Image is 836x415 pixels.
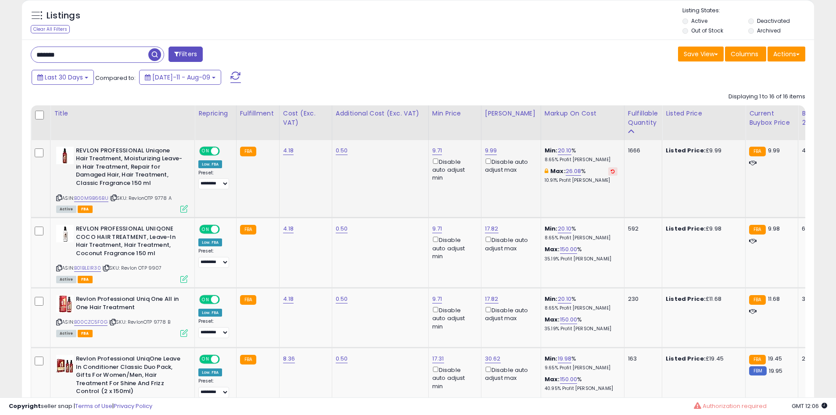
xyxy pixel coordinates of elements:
a: Terms of Use [75,402,112,410]
div: Displaying 1 to 16 of 16 items [728,93,805,101]
small: FBA [240,295,256,305]
div: £9.98 [666,225,739,233]
label: Active [691,17,707,25]
div: Disable auto adjust min [432,305,474,331]
div: BB Share 24h. [802,109,834,127]
div: 41% [802,147,831,155]
p: 8.65% Profit [PERSON_NAME] [545,235,617,241]
a: 4.18 [283,224,294,233]
span: OFF [219,296,233,303]
b: Listed Price: [666,354,706,363]
div: % [545,316,617,332]
b: Max: [545,315,560,324]
div: Clear All Filters [31,25,70,33]
a: 4.18 [283,295,294,303]
div: £9.99 [666,147,739,155]
a: 0.50 [336,146,348,155]
a: 26.08 [566,167,581,176]
a: 9.99 [485,146,497,155]
th: The percentage added to the cost of goods (COGS) that forms the calculator for Min & Max prices. [541,105,624,140]
span: ON [200,296,211,303]
label: Archived [757,27,781,34]
div: % [545,355,617,371]
a: 150.00 [560,375,578,384]
small: FBA [240,147,256,156]
div: Preset: [198,318,230,338]
span: FBA [78,206,93,213]
a: 20.10 [558,146,572,155]
button: [DATE]-11 - Aug-09 [139,70,221,85]
span: FBA [78,330,93,337]
b: Max: [545,375,560,383]
div: Preset: [198,170,230,190]
div: ASIN: [56,295,188,336]
a: 17.82 [485,295,499,303]
div: 230 [628,295,655,303]
a: 20.10 [558,224,572,233]
span: 9.99 [768,146,780,155]
span: All listings currently available for purchase on Amazon [56,206,76,213]
div: Title [54,109,191,118]
div: 6% [802,225,831,233]
a: 9.71 [432,224,442,233]
p: 35.19% Profit [PERSON_NAME] [545,256,617,262]
b: Revlon Professional Uniq One All in One Hair Treatment [76,295,183,314]
div: Repricing [198,109,233,118]
div: Preset: [198,248,230,268]
b: Min: [545,295,558,303]
div: % [545,295,617,311]
b: Listed Price: [666,224,706,233]
span: ON [200,226,211,233]
a: B00M9B66BU [74,195,108,202]
div: £19.45 [666,355,739,363]
span: Compared to: [95,74,136,82]
button: Last 30 Days [32,70,94,85]
div: Disable auto adjust max [485,365,534,382]
a: 20.10 [558,295,572,303]
img: 31cCa8QU5jL._SL40_.jpg [56,147,74,164]
div: 592 [628,225,655,233]
button: Save View [678,47,724,61]
span: ON [200,147,211,155]
div: Low. FBA [198,368,222,376]
small: FBA [749,225,765,235]
div: % [545,167,617,184]
small: FBA [240,355,256,364]
div: 163 [628,355,655,363]
div: £11.68 [666,295,739,303]
small: FBA [240,225,256,235]
small: FBM [749,366,766,375]
img: 51iTYIwDwpL._SL40_.jpg [56,295,74,313]
p: 9.65% Profit [PERSON_NAME] [545,365,617,371]
span: OFF [219,356,233,363]
img: 41l5plJ8MgL._SL40_.jpg [56,355,74,372]
div: seller snap | | [9,402,152,411]
button: Actions [768,47,805,61]
div: % [545,225,617,241]
span: | SKU: RevlonOTP 9778 B [109,318,170,325]
div: 1666 [628,147,655,155]
a: 19.98 [558,354,572,363]
a: 150.00 [560,245,578,254]
small: FBA [749,295,765,305]
div: Current Buybox Price [749,109,794,127]
span: 19.45 [768,354,782,363]
span: Last 30 Days [45,73,83,82]
a: 30.62 [485,354,501,363]
span: 11.68 [768,295,780,303]
div: Low. FBA [198,160,222,168]
strong: Copyright [9,402,41,410]
h5: Listings [47,10,80,22]
a: 0.50 [336,224,348,233]
span: 9.98 [768,224,780,233]
img: 31QVl2SdSHL._SL40_.jpg [56,225,74,242]
a: 0.50 [336,354,348,363]
b: Revlon Professional UniqOne Leave In Conditioner Classic Duo Pack, Gifts For Women/Men, Hair Trea... [76,355,183,398]
div: Disable auto adjust min [432,157,474,182]
p: Listing States: [682,7,814,15]
b: Listed Price: [666,295,706,303]
div: Disable auto adjust min [432,235,474,260]
div: Disable auto adjust max [485,305,534,322]
span: Columns [731,50,758,58]
b: Max: [550,167,566,175]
